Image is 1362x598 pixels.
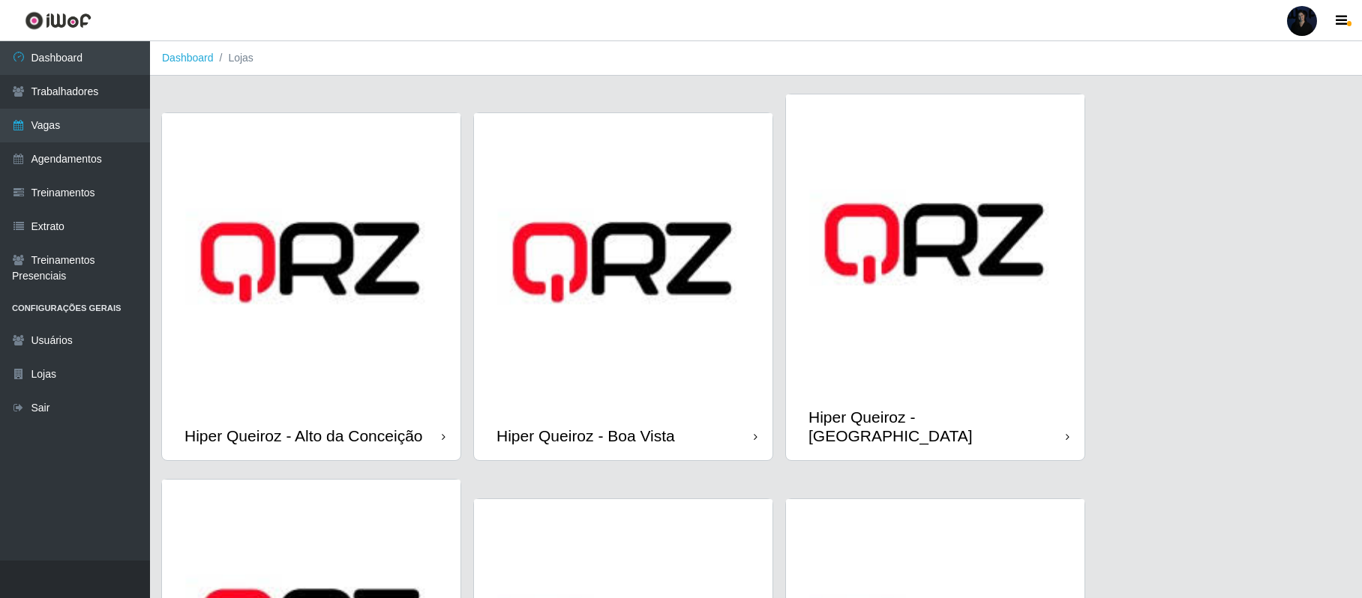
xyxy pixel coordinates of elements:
img: cardImg [474,113,772,411]
li: Lojas [214,50,253,66]
img: cardImg [162,113,460,411]
div: Hiper Queiroz - [GEOGRAPHIC_DATA] [808,408,1066,445]
a: Dashboard [162,52,214,64]
nav: breadcrumb [150,41,1362,76]
img: cardImg [786,94,1084,393]
div: Hiper Queiroz - Alto da Conceição [184,426,423,445]
div: Hiper Queiroz - Boa Vista [496,426,675,445]
img: CoreUI Logo [25,11,91,30]
a: Hiper Queiroz - Alto da Conceição [162,113,460,460]
a: Hiper Queiroz - [GEOGRAPHIC_DATA] [786,94,1084,460]
a: Hiper Queiroz - Boa Vista [474,113,772,460]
